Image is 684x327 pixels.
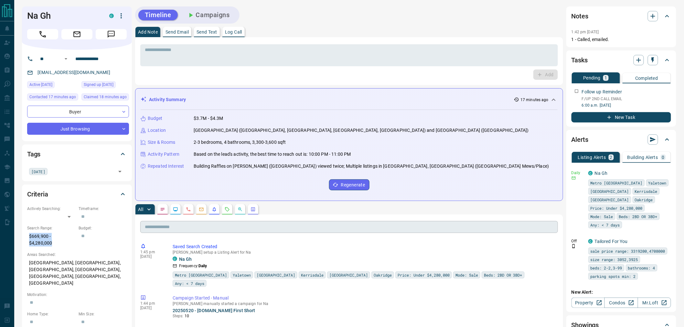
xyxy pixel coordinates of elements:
svg: Lead Browsing Activity [173,207,178,212]
p: Log Call [225,30,242,34]
p: Steps: [173,313,555,319]
p: Activity Pattern [148,151,179,158]
p: [GEOGRAPHIC_DATA] ([GEOGRAPHIC_DATA], [GEOGRAPHIC_DATA], [GEOGRAPHIC_DATA], [GEOGRAPHIC_DATA]) an... [194,127,529,134]
div: Criteria [27,186,127,202]
div: Sat Oct 11 2025 [81,81,129,90]
button: New Task [572,112,671,122]
span: [GEOGRAPHIC_DATA] [591,196,629,203]
svg: Emails [199,207,204,212]
p: 2-3 bedrooms, 4 bathrooms, 3,300-3,600 sqft [194,139,286,146]
p: Areas Searched: [27,252,127,258]
svg: Listing Alerts [212,207,217,212]
div: condos.ca [109,14,114,18]
p: Activity Summary [149,96,186,103]
p: Campaign Started - Manual [173,295,555,301]
span: Email [61,29,92,39]
a: [EMAIL_ADDRESS][DOMAIN_NAME] [37,70,111,75]
span: Price: Under $4,280,000 [398,272,450,278]
span: Message [96,29,127,39]
p: $669,900 - $4,280,000 [27,231,75,248]
span: parking spots min: 2 [591,273,636,280]
p: Size & Rooms [148,139,176,146]
p: 1 - Called, emailed. [572,36,671,43]
span: Beds: 2BD OR 3BD+ [484,272,522,278]
a: Property [572,298,605,308]
span: beds: 2-2,3-99 [591,265,622,271]
div: Buyer [27,106,129,118]
p: 1 [604,76,607,80]
span: Any: < 7 days [175,280,204,287]
p: All [138,207,143,212]
svg: Opportunities [238,207,243,212]
div: Just Browsing [27,123,129,135]
p: 0 [662,155,665,160]
svg: Calls [186,207,191,212]
span: Oakridge [374,272,392,278]
p: Saved Search Created [173,243,555,250]
svg: Notes [160,207,165,212]
div: Sat Oct 11 2025 [27,81,78,90]
strong: Daily [198,264,207,268]
div: Mon Oct 13 2025 [81,93,129,102]
span: Oakridge [635,196,653,203]
span: bathrooms: 4 [628,265,655,271]
span: Mode: Sale [591,213,613,220]
div: condos.ca [588,171,593,175]
a: Condos [604,298,638,308]
span: Call [27,29,58,39]
p: Add Note [138,30,158,34]
svg: Agent Actions [251,207,256,212]
svg: Requests [225,207,230,212]
p: [GEOGRAPHIC_DATA], [GEOGRAPHIC_DATA], [GEOGRAPHIC_DATA], [GEOGRAPHIC_DATA], [GEOGRAPHIC_DATA], [G... [27,258,127,289]
p: Send Text [197,30,217,34]
p: Daily [572,170,584,176]
p: Frequency: [179,263,207,269]
div: Mon Oct 13 2025 [27,93,78,102]
p: [DATE] [140,254,163,259]
span: Yaletown [233,272,251,278]
p: Home Type: [27,311,75,317]
span: Contacted 17 minutes ago [29,94,76,100]
p: Send Email [166,30,189,34]
span: Yaletown [648,180,667,186]
p: [DATE] [140,306,163,310]
div: Tags [27,146,127,162]
a: Mr.Loft [638,298,671,308]
h2: Criteria [27,189,48,199]
p: 1:45 pm [140,250,163,254]
span: Any: < 7 days [591,222,620,228]
span: Active [DATE] [29,81,52,88]
p: Completed [635,76,658,80]
div: Alerts [572,132,671,147]
span: 10 [185,314,189,318]
p: $3.7M - $4.3M [194,115,223,122]
span: [GEOGRAPHIC_DATA] [257,272,295,278]
p: Budget: [79,225,127,231]
p: [PERSON_NAME] setup a Listing Alert for Na [173,250,555,255]
p: Motivation: [27,292,127,298]
p: Building Alerts [627,155,658,160]
button: Timeline [138,10,178,20]
p: Pending [583,76,601,80]
a: 20250520 - [DOMAIN_NAME] First Short [173,308,255,313]
div: Activity Summary17 minutes ago [141,94,558,106]
p: 6:00 a.m. [DATE] [582,102,671,108]
div: condos.ca [173,257,177,261]
span: Price: Under $4,280,000 [591,205,643,211]
p: Location [148,127,166,134]
span: Metro [GEOGRAPHIC_DATA] [175,272,227,278]
p: Repeated Interest [148,163,184,170]
p: [PERSON_NAME] manually started a campaign for Na [173,301,555,306]
div: Notes [572,8,671,24]
button: Campaigns [180,10,236,20]
span: Claimed 18 minutes ago [84,94,127,100]
span: [DATE] [31,168,45,175]
p: Min Size: [79,311,127,317]
p: Listing Alerts [578,155,606,160]
h2: Tasks [572,55,588,65]
p: Budget [148,115,163,122]
p: Timeframe: [79,206,127,212]
p: 2 [610,155,613,160]
h2: Alerts [572,134,588,145]
p: Off [572,238,584,244]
